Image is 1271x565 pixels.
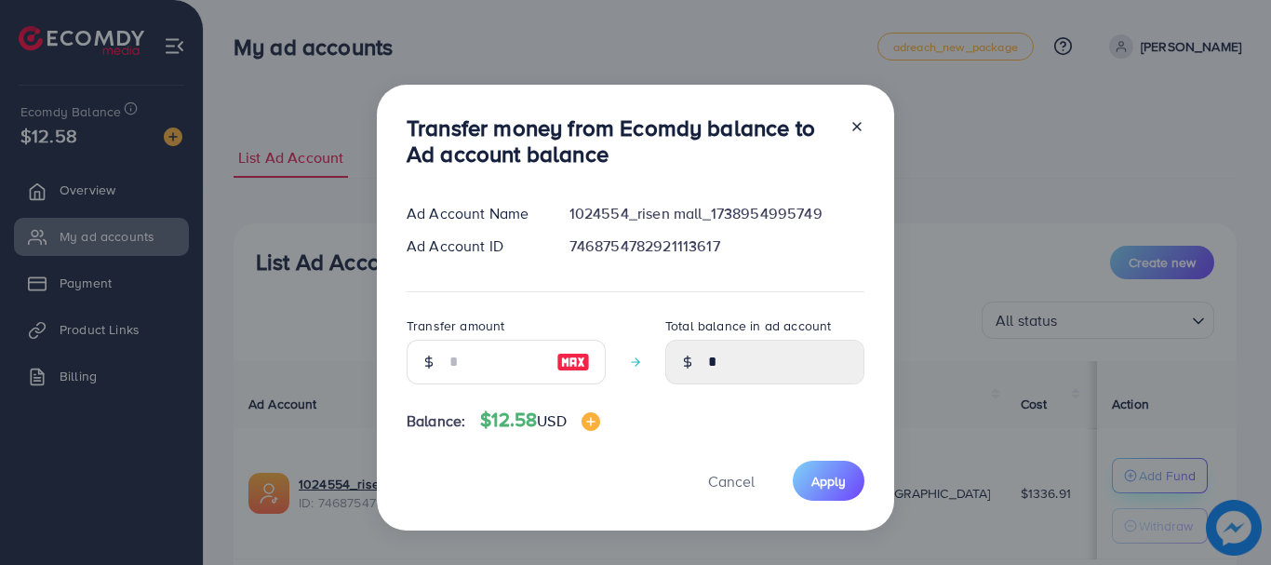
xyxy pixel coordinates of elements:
[407,316,504,335] label: Transfer amount
[537,410,566,431] span: USD
[407,114,835,168] h3: Transfer money from Ecomdy balance to Ad account balance
[392,203,555,224] div: Ad Account Name
[555,235,879,257] div: 7468754782921113617
[555,203,879,224] div: 1024554_risen mall_1738954995749
[811,472,846,491] span: Apply
[480,409,599,432] h4: $12.58
[582,412,600,431] img: image
[793,461,864,501] button: Apply
[556,351,590,373] img: image
[665,316,831,335] label: Total balance in ad account
[392,235,555,257] div: Ad Account ID
[708,471,755,491] span: Cancel
[407,410,465,432] span: Balance:
[685,461,778,501] button: Cancel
